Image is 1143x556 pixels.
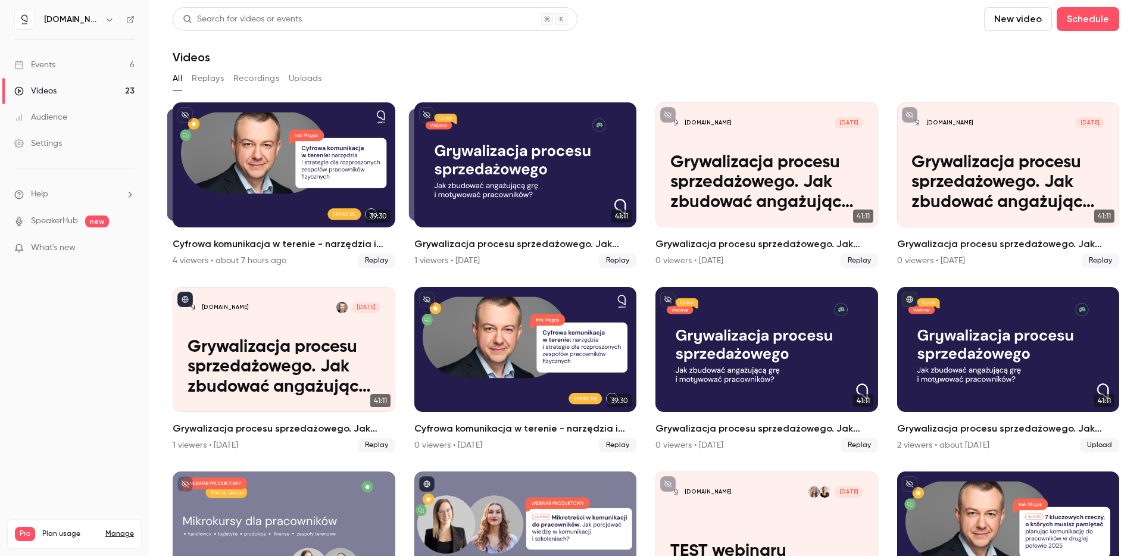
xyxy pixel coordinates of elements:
span: 41:11 [1094,394,1114,407]
button: published [419,476,435,492]
img: Grywalizacja procesu sprzedażowego. Jak zbudować angażującą grę i motywować pracowników? [188,302,198,313]
span: [DATE] [1076,117,1104,128]
p: Grywalizacja procesu sprzedażowego. Jak zbudować angażującą grę i motywować pracowników? [188,338,380,398]
span: Help [31,188,48,201]
button: New video [984,7,1052,31]
p: [DOMAIN_NAME] [685,119,732,127]
a: 41:1141:11Grywalizacja procesu sprzedażowego. Jak zbudować angażującą grę i motywować pracowników... [414,102,637,268]
span: Replay [841,254,878,268]
button: unpublished [177,107,193,123]
span: [DATE] [835,486,863,497]
span: [DATE] [352,302,380,313]
span: Replay [599,254,636,268]
img: Grywalizacja procesu sprzedażowego. Jak zbudować angażującą grę i motywować pracowników? [911,117,922,128]
span: 41:11 [1094,210,1114,223]
span: Replay [841,438,878,452]
h2: Cyfrowa komunikacja w terenie - narzędzia i strategie dla rozproszonych zespołów pracowników fizy... [173,237,395,251]
div: Events [14,59,55,71]
button: published [902,292,917,307]
li: Grywalizacja procesu sprzedażowego. Jak zbudować angażującą grę i motywować pracowników? [655,102,878,268]
a: Manage [105,529,134,539]
li: help-dropdown-opener [14,188,135,201]
a: SpeakerHub [31,215,78,227]
h2: Grywalizacja procesu sprzedażowego. Jak zbudować angażującą grę i motywować pracowników? [655,237,878,251]
a: Grywalizacja procesu sprzedażowego. Jak zbudować angażującą grę i motywować pracowników?[DOMAIN_N... [655,102,878,268]
p: [DOMAIN_NAME] [926,119,973,127]
a: Grywalizacja procesu sprzedażowego. Jak zbudować angażującą grę i motywować pracowników?[DOMAIN_N... [897,102,1120,268]
img: quico.io [15,10,34,29]
span: Plan usage [42,529,98,539]
a: Grywalizacja procesu sprzedażowego. Jak zbudować angażującą grę i motywować pracowników?[DOMAIN_N... [173,287,395,452]
button: published [177,292,193,307]
div: 1 viewers • [DATE] [173,439,238,451]
button: unpublished [177,476,193,492]
li: Grywalizacja procesu sprzedażowego. Jak zbudować angażującą grę i motywować pracowników? [897,102,1120,268]
span: 41:11 [611,210,632,223]
span: [DATE] [835,117,863,128]
p: Grywalizacja procesu sprzedażowego. Jak zbudować angażującą grę i motywować pracowników? [911,153,1104,213]
img: Grywalizacja procesu sprzedażowego. Jak zbudować angażującą grę i motywować pracowników? [670,117,681,128]
a: 39:3039:30Cyfrowa komunikacja w terenie - narzędzia i strategie dla rozproszonych zespołów pracow... [173,102,395,268]
li: Grywalizacja procesu sprzedażowego. Jak zbudować angażującą grę i motywować pracowników? [897,287,1120,452]
span: 41:11 [370,394,391,407]
button: All [173,69,182,88]
img: TEST webinaru produktowego 2 [670,486,681,497]
span: 41:11 [853,394,873,407]
button: unpublished [902,476,917,492]
h2: Grywalizacja procesu sprzedażowego. Jak zbudować angażującą grę i motywować pracowników? [655,421,878,436]
span: 39:30 [366,210,391,223]
div: 4 viewers • about 7 hours ago [173,255,286,267]
div: 0 viewers • [DATE] [655,255,723,267]
h2: Cyfrowa komunikacja w terenie - narzędzia i strategie dla rozproszonych zespołów pracowników fizy... [414,421,637,436]
div: Settings [14,138,62,149]
h1: Videos [173,50,210,64]
span: 41:11 [853,210,873,223]
span: new [85,215,109,227]
button: Uploads [289,69,322,88]
span: Upload [1080,438,1119,452]
button: unpublished [419,107,435,123]
div: Videos [14,85,57,97]
div: 1 viewers • [DATE] [414,255,480,267]
div: 0 viewers • [DATE] [897,255,965,267]
div: 2 viewers • about [DATE] [897,439,989,451]
div: 0 viewers • [DATE] [655,439,723,451]
li: Cyfrowa komunikacja w terenie - narzędzia i strategie dla rozproszonych zespołów pracowników fizy... [414,287,637,452]
button: unpublished [660,292,676,307]
h2: Grywalizacja procesu sprzedażowego. Jak zbudować angażującą grę i motywować pracowników? [173,421,395,436]
button: unpublished [419,292,435,307]
p: Grywalizacja procesu sprzedażowego. Jak zbudować angażującą grę i motywować pracowników? [670,153,863,213]
div: Search for videos or events [183,13,302,26]
a: 41:11Grywalizacja procesu sprzedażowego. Jak zbudować angażującą grę i motywować pracowników?0 vi... [655,287,878,452]
img: Aleksandra Grabarska-Furtak [808,486,819,497]
p: [DOMAIN_NAME] [202,304,249,311]
h2: Grywalizacja procesu sprzedażowego. Jak zbudować angażującą grę i motywować pracowników? [897,421,1120,436]
a: 41:11Grywalizacja procesu sprzedażowego. Jak zbudować angażującą grę i motywować pracowników?2 vi... [897,287,1120,452]
img: Monika Duda [819,486,830,497]
span: 39:30 [607,394,632,407]
span: Pro [15,527,35,541]
p: [DOMAIN_NAME] [685,488,732,496]
li: Grywalizacja procesu sprzedażowego. Jak zbudować angażującą grę i motywować pracowników? [173,287,395,452]
img: Irek Mirgos [336,302,347,313]
h2: Grywalizacja procesu sprzedażowego. Jak zbudować angażującą grę i motywować pracowników? [414,237,637,251]
button: unpublished [660,107,676,123]
h2: Grywalizacja procesu sprzedażowego. Jak zbudować angażującą grę i motywować pracowników? [897,237,1120,251]
span: Replay [358,254,395,268]
li: Cyfrowa komunikacja w terenie - narzędzia i strategie dla rozproszonych zespołów pracowników fizy... [173,102,395,268]
div: Audience [14,111,67,123]
button: Recordings [233,69,279,88]
button: Schedule [1057,7,1119,31]
span: Replay [358,438,395,452]
button: Replays [192,69,224,88]
section: Videos [173,7,1119,549]
iframe: Noticeable Trigger [120,243,135,254]
div: 0 viewers • [DATE] [414,439,482,451]
span: What's new [31,242,76,254]
li: Grywalizacja procesu sprzedażowego. Jak zbudować angażującą grę i motywować pracowników? [414,102,637,268]
h6: [DOMAIN_NAME] [44,14,100,26]
button: unpublished [902,107,917,123]
li: Grywalizacja procesu sprzedażowego. Jak zbudować angażującą grę i motywować pracowników? [655,287,878,452]
span: Replay [599,438,636,452]
span: Replay [1082,254,1119,268]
